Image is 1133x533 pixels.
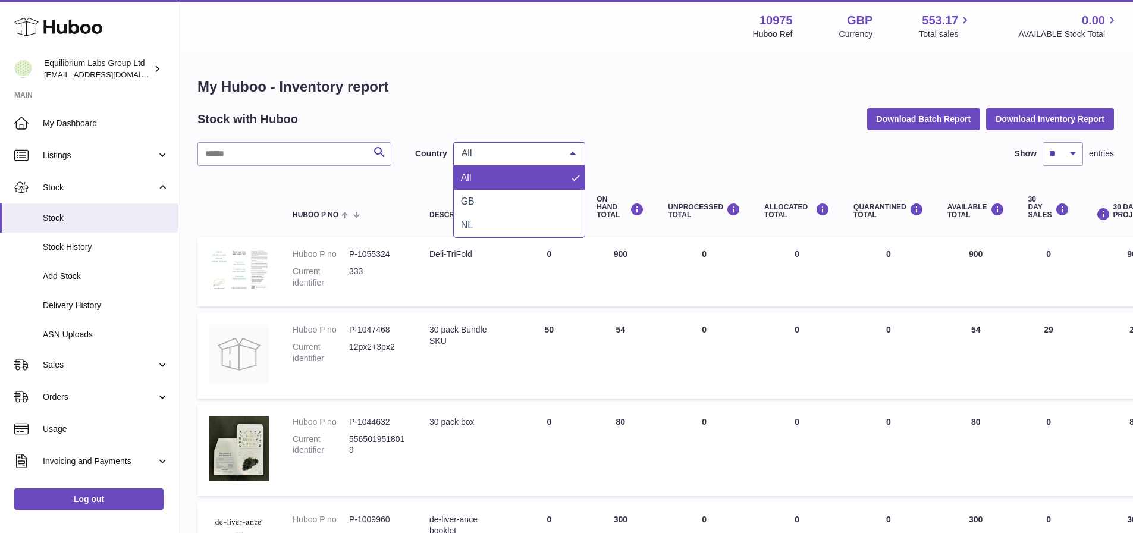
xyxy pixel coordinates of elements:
[1015,148,1037,159] label: Show
[197,111,298,127] h2: Stock with Huboo
[43,456,156,467] span: Invoicing and Payments
[349,434,406,456] dd: 5565019518019
[293,266,349,289] dt: Current identifier
[1082,12,1105,29] span: 0.00
[461,196,475,206] span: GB
[209,324,269,384] img: product image
[656,312,752,399] td: 0
[1028,196,1069,220] div: 30 DAY SALES
[752,405,842,496] td: 0
[1089,148,1114,159] span: entries
[429,416,501,428] div: 30 pack box
[752,312,842,399] td: 0
[668,203,740,219] div: UNPROCESSED Total
[513,312,585,399] td: 50
[513,405,585,496] td: 0
[1018,12,1119,40] a: 0.00 AVAILABLE Stock Total
[293,514,349,525] dt: Huboo P no
[43,150,156,161] span: Listings
[349,266,406,289] dd: 333
[293,341,349,364] dt: Current identifier
[43,300,169,311] span: Delivery History
[429,249,501,260] div: Deli-TriFold
[585,312,656,399] td: 54
[1016,237,1081,306] td: 0
[429,324,501,347] div: 30 pack Bundle SKU
[293,324,349,336] dt: Huboo P no
[43,271,169,282] span: Add Stock
[986,108,1114,130] button: Download Inventory Report
[886,325,891,334] span: 0
[293,211,338,219] span: Huboo P no
[936,237,1016,306] td: 900
[585,237,656,306] td: 900
[753,29,793,40] div: Huboo Ref
[14,488,164,510] a: Log out
[839,29,873,40] div: Currency
[886,417,891,427] span: 0
[43,182,156,193] span: Stock
[14,60,32,78] img: internalAdmin-10975@internal.huboo.com
[43,424,169,435] span: Usage
[461,173,472,183] span: All
[429,211,478,219] span: Description
[867,108,981,130] button: Download Batch Report
[947,203,1005,219] div: AVAILABLE Total
[585,405,656,496] td: 80
[1018,29,1119,40] span: AVAILABLE Stock Total
[44,70,175,79] span: [EMAIL_ADDRESS][DOMAIN_NAME]
[919,29,972,40] span: Total sales
[209,249,269,291] img: product image
[44,58,151,80] div: Equilibrium Labs Group Ltd
[513,237,585,306] td: 0
[847,12,872,29] strong: GBP
[43,212,169,224] span: Stock
[209,416,269,481] img: product image
[656,237,752,306] td: 0
[43,329,169,340] span: ASN Uploads
[415,148,447,159] label: Country
[43,359,156,371] span: Sales
[293,416,349,428] dt: Huboo P no
[349,514,406,525] dd: P-1009960
[1016,405,1081,496] td: 0
[293,434,349,456] dt: Current identifier
[293,249,349,260] dt: Huboo P no
[349,324,406,336] dd: P-1047468
[349,416,406,428] dd: P-1044632
[752,237,842,306] td: 0
[936,405,1016,496] td: 80
[197,77,1114,96] h1: My Huboo - Inventory report
[459,148,561,159] span: All
[936,312,1016,399] td: 54
[759,12,793,29] strong: 10975
[1016,312,1081,399] td: 29
[597,196,644,220] div: ON HAND Total
[886,515,891,524] span: 0
[461,220,473,230] span: NL
[886,249,891,259] span: 0
[656,405,752,496] td: 0
[43,118,169,129] span: My Dashboard
[764,203,830,219] div: ALLOCATED Total
[853,203,924,219] div: QUARANTINED Total
[43,242,169,253] span: Stock History
[349,341,406,364] dd: 12px2+3px2
[919,12,972,40] a: 553.17 Total sales
[349,249,406,260] dd: P-1055324
[922,12,958,29] span: 553.17
[43,391,156,403] span: Orders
